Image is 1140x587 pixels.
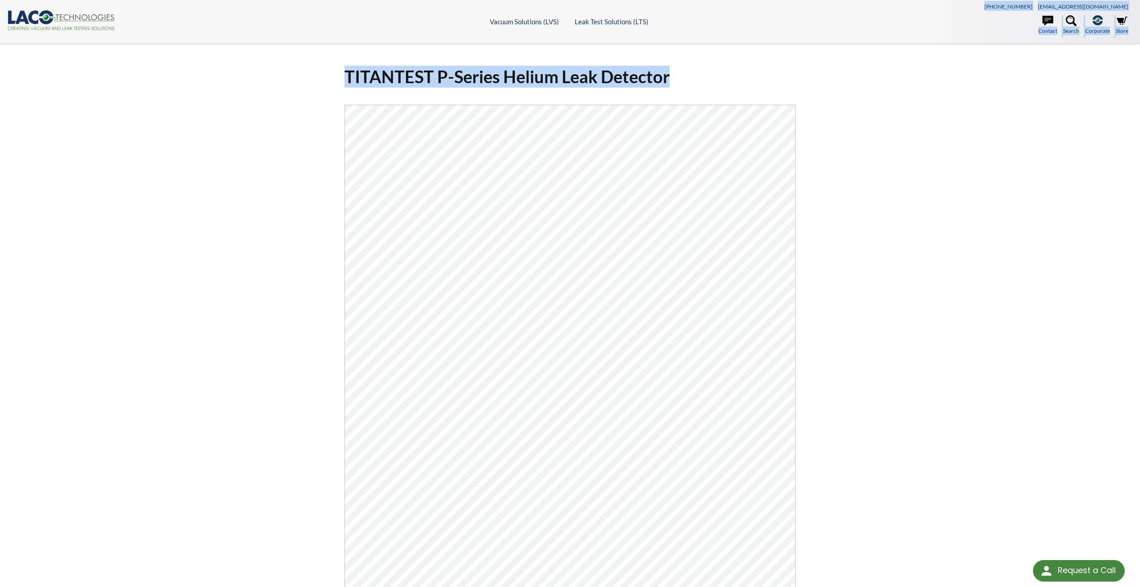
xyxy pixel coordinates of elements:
[1085,27,1110,35] span: Corporate
[1038,15,1057,35] a: Contact
[490,18,559,26] a: Vacuum Solutions (LVS)
[1058,560,1116,581] div: Request a Call
[1116,15,1128,35] a: Store
[344,66,796,88] h1: TITANTEST P-Series Helium Leak Detector
[1039,564,1054,578] img: round button
[1033,560,1125,582] div: Request a Call
[575,18,648,26] a: Leak Test Solutions (LTS)
[1063,15,1079,35] a: Search
[984,3,1033,10] a: [PHONE_NUMBER]
[1038,3,1128,10] a: [EMAIL_ADDRESS][DOMAIN_NAME]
